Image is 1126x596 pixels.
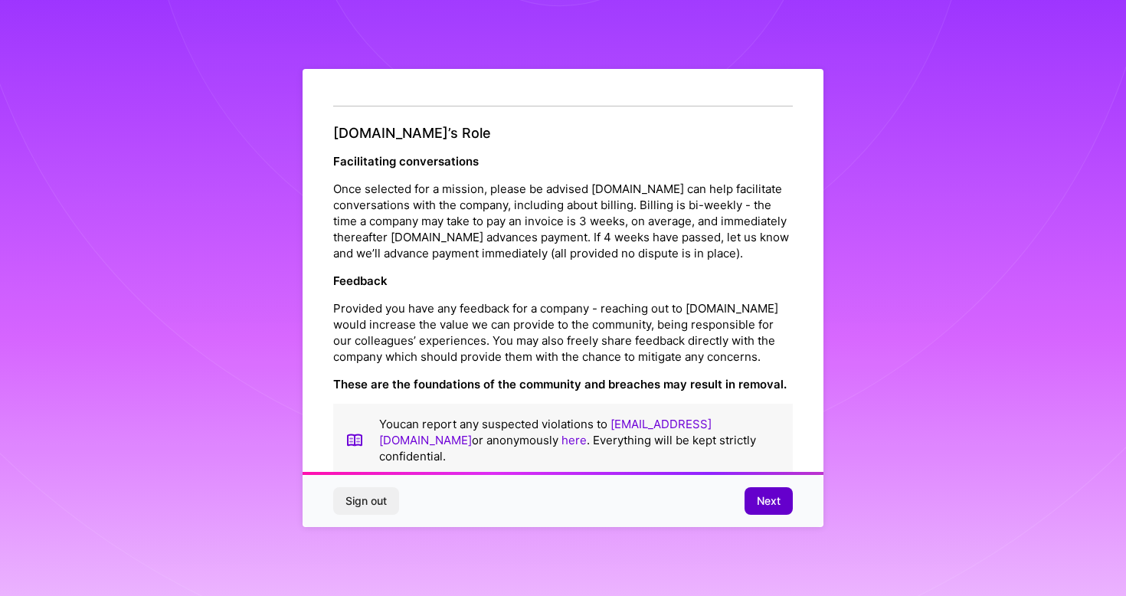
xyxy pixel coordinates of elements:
h4: [DOMAIN_NAME]’s Role [333,125,793,142]
span: Next [757,493,781,509]
button: Next [745,487,793,515]
p: Provided you have any feedback for a company - reaching out to [DOMAIN_NAME] would increase the v... [333,300,793,365]
p: Once selected for a mission, please be advised [DOMAIN_NAME] can help facilitate conversations wi... [333,181,793,261]
button: Sign out [333,487,399,515]
img: book icon [345,416,364,464]
strong: Facilitating conversations [333,154,479,169]
a: here [561,433,587,447]
p: You can report any suspected violations to or anonymously . Everything will be kept strictly conf... [379,416,781,464]
a: [EMAIL_ADDRESS][DOMAIN_NAME] [379,417,712,447]
strong: Feedback [333,273,388,288]
span: Sign out [345,493,387,509]
strong: These are the foundations of the community and breaches may result in removal. [333,377,787,391]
